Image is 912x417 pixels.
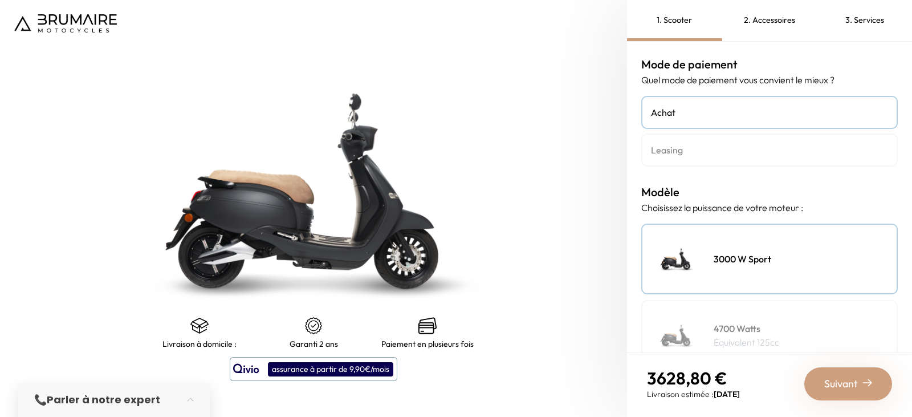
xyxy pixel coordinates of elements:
[648,307,705,364] img: Scooter
[641,73,898,87] p: Quel mode de paiement vous convient le mieux ?
[418,317,437,335] img: credit-cards.png
[641,133,898,167] a: Leasing
[714,335,779,349] p: Équivalent 125cc
[381,339,474,349] p: Paiement en plusieurs fois
[14,14,117,33] img: Logo de Brumaire
[714,322,779,335] h4: 4700 Watts
[268,362,393,376] div: assurance à partir de 9,90€/mois
[651,143,888,157] h4: Leasing
[290,339,338,349] p: Garanti 2 ans
[162,339,237,349] p: Livraison à domicile :
[647,368,740,388] p: 3628,80 €
[651,106,888,119] h4: Achat
[233,362,259,376] img: logo qivio
[641,184,898,201] h3: Modèle
[230,357,397,381] button: assurance à partir de 9,90€/mois
[714,252,771,266] h4: 3000 W Sport
[714,389,740,399] span: [DATE]
[863,378,872,387] img: right-arrow-2.png
[641,201,898,214] p: Choisissez la puissance de votre moteur :
[648,230,705,288] img: Scooter
[647,388,740,400] p: Livraison estimée :
[190,317,209,335] img: shipping.png
[304,317,323,335] img: certificat-de-garantie.png
[824,376,858,392] span: Suivant
[641,56,898,73] h3: Mode de paiement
